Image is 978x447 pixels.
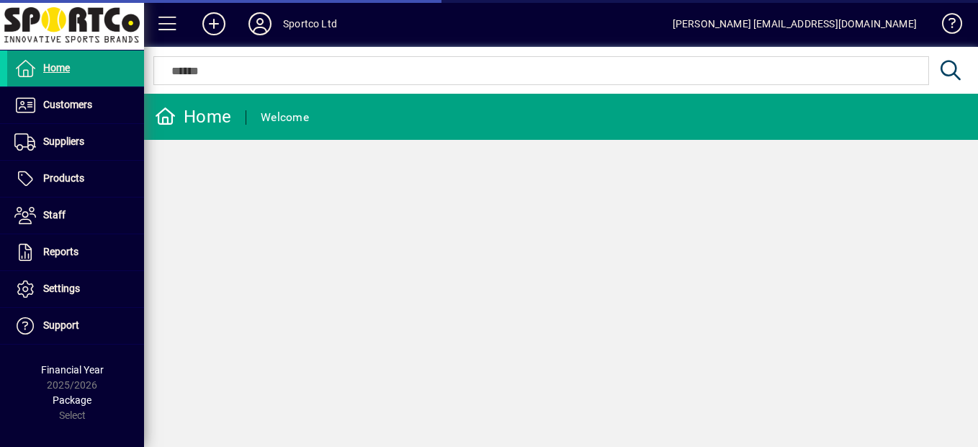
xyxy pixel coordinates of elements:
a: Knowledge Base [931,3,960,50]
span: Package [53,394,91,406]
span: Staff [43,209,66,221]
div: Welcome [261,106,309,129]
a: Support [7,308,144,344]
a: Staff [7,198,144,234]
span: Support [43,319,79,331]
span: Products [43,172,84,184]
a: Products [7,161,144,197]
a: Suppliers [7,124,144,160]
button: Add [191,11,237,37]
span: Suppliers [43,136,84,147]
div: Home [155,105,231,128]
a: Customers [7,87,144,123]
a: Settings [7,271,144,307]
span: Settings [43,283,80,294]
div: [PERSON_NAME] [EMAIL_ADDRESS][DOMAIN_NAME] [673,12,917,35]
span: Home [43,62,70,74]
span: Customers [43,99,92,110]
div: Sportco Ltd [283,12,337,35]
span: Reports [43,246,78,257]
span: Financial Year [41,364,104,376]
a: Reports [7,234,144,270]
button: Profile [237,11,283,37]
